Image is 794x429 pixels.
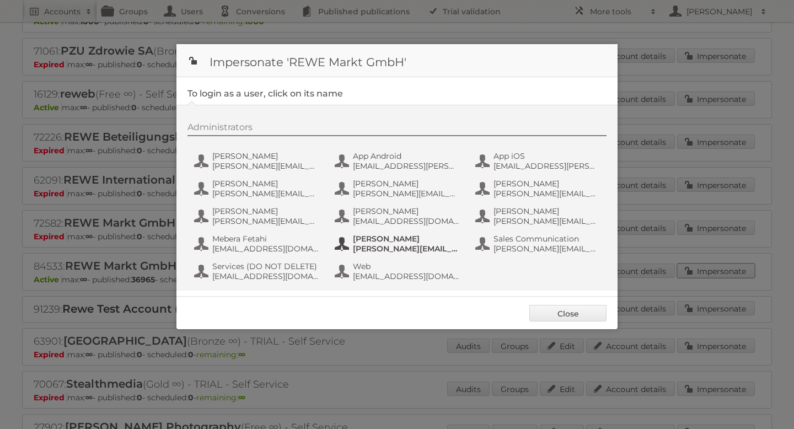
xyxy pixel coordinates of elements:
[334,260,463,282] button: Web [EMAIL_ADDRESS][DOMAIN_NAME]
[334,233,463,255] button: [PERSON_NAME] [PERSON_NAME][EMAIL_ADDRESS][DOMAIN_NAME]
[353,271,460,281] span: [EMAIL_ADDRESS][DOMAIN_NAME]
[212,179,319,189] span: [PERSON_NAME]
[493,216,600,226] span: [PERSON_NAME][EMAIL_ADDRESS][PERSON_NAME][DOMAIN_NAME]
[187,122,607,136] div: Administrators
[474,178,604,200] button: [PERSON_NAME] [PERSON_NAME][EMAIL_ADDRESS][PERSON_NAME][DOMAIN_NAME]
[212,261,319,271] span: Services (DO NOT DELETE)
[212,151,319,161] span: [PERSON_NAME]
[493,244,600,254] span: [PERSON_NAME][EMAIL_ADDRESS][PERSON_NAME][DOMAIN_NAME]
[334,150,463,172] button: App Android [EMAIL_ADDRESS][PERSON_NAME][DOMAIN_NAME]
[193,233,323,255] button: Mebera Fetahi [EMAIL_ADDRESS][DOMAIN_NAME]
[353,216,460,226] span: [EMAIL_ADDRESS][DOMAIN_NAME]
[353,234,460,244] span: [PERSON_NAME]
[493,234,600,244] span: Sales Communication
[212,244,319,254] span: [EMAIL_ADDRESS][DOMAIN_NAME]
[353,244,460,254] span: [PERSON_NAME][EMAIL_ADDRESS][DOMAIN_NAME]
[212,161,319,171] span: [PERSON_NAME][EMAIL_ADDRESS][PERSON_NAME][DOMAIN_NAME]
[212,189,319,199] span: [PERSON_NAME][EMAIL_ADDRESS][PERSON_NAME][DOMAIN_NAME]
[353,189,460,199] span: [PERSON_NAME][EMAIL_ADDRESS][PERSON_NAME][DOMAIN_NAME]
[474,205,604,227] button: [PERSON_NAME] [PERSON_NAME][EMAIL_ADDRESS][PERSON_NAME][DOMAIN_NAME]
[353,261,460,271] span: Web
[193,260,323,282] button: Services (DO NOT DELETE) [EMAIL_ADDRESS][DOMAIN_NAME]
[212,234,319,244] span: Mebera Fetahi
[493,189,600,199] span: [PERSON_NAME][EMAIL_ADDRESS][PERSON_NAME][DOMAIN_NAME]
[334,178,463,200] button: [PERSON_NAME] [PERSON_NAME][EMAIL_ADDRESS][PERSON_NAME][DOMAIN_NAME]
[493,206,600,216] span: [PERSON_NAME]
[353,179,460,189] span: [PERSON_NAME]
[493,151,600,161] span: App iOS
[353,151,460,161] span: App Android
[474,233,604,255] button: Sales Communication [PERSON_NAME][EMAIL_ADDRESS][PERSON_NAME][DOMAIN_NAME]
[212,206,319,216] span: [PERSON_NAME]
[334,205,463,227] button: [PERSON_NAME] [EMAIL_ADDRESS][DOMAIN_NAME]
[493,179,600,189] span: [PERSON_NAME]
[212,216,319,226] span: [PERSON_NAME][EMAIL_ADDRESS][DOMAIN_NAME]
[193,205,323,227] button: [PERSON_NAME] [PERSON_NAME][EMAIL_ADDRESS][DOMAIN_NAME]
[193,150,323,172] button: [PERSON_NAME] [PERSON_NAME][EMAIL_ADDRESS][PERSON_NAME][DOMAIN_NAME]
[212,271,319,281] span: [EMAIL_ADDRESS][DOMAIN_NAME]
[474,150,604,172] button: App iOS [EMAIL_ADDRESS][PERSON_NAME][DOMAIN_NAME]
[193,178,323,200] button: [PERSON_NAME] [PERSON_NAME][EMAIL_ADDRESS][PERSON_NAME][DOMAIN_NAME]
[529,305,607,321] a: Close
[353,161,460,171] span: [EMAIL_ADDRESS][PERSON_NAME][DOMAIN_NAME]
[353,206,460,216] span: [PERSON_NAME]
[176,44,618,77] h1: Impersonate 'REWE Markt GmbH'
[187,88,343,99] legend: To login as a user, click on its name
[493,161,600,171] span: [EMAIL_ADDRESS][PERSON_NAME][DOMAIN_NAME]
